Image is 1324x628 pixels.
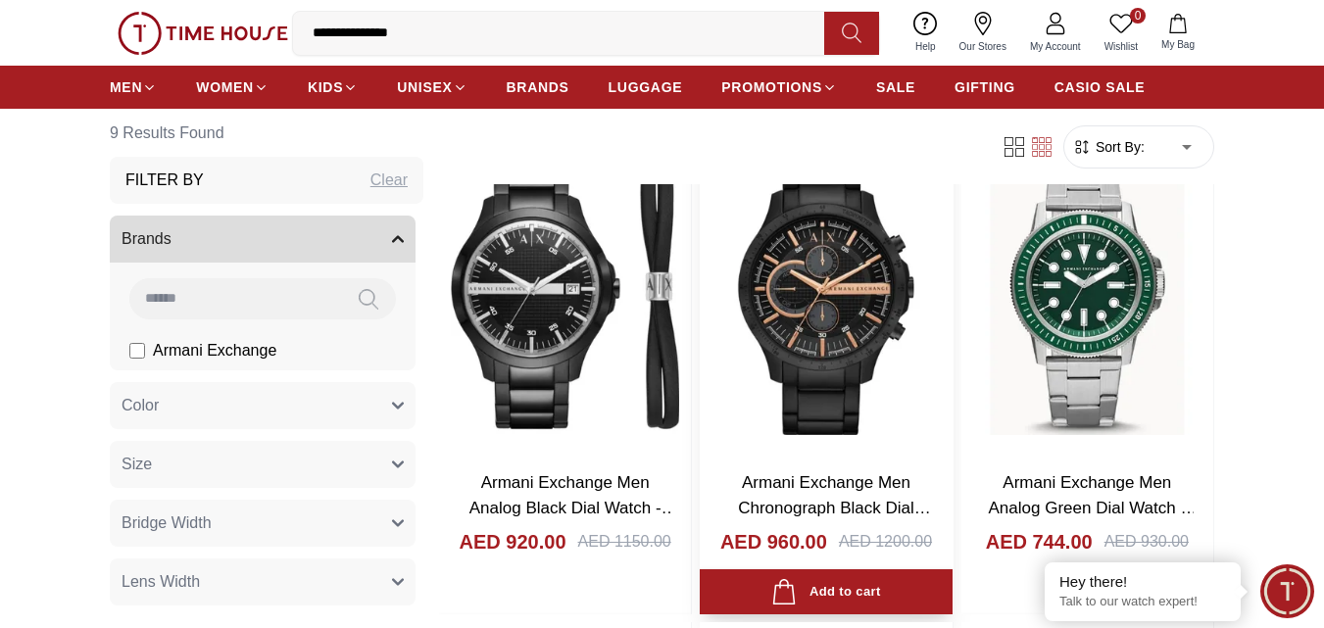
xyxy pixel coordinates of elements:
[397,70,466,105] a: UNISEX
[153,339,276,362] span: Armani Exchange
[110,558,416,605] button: Lens Width
[1153,37,1202,52] span: My Bag
[122,227,172,251] span: Brands
[122,453,152,476] span: Size
[370,169,408,192] div: Clear
[122,394,159,417] span: Color
[961,121,1213,455] img: Armani Exchange Men Analog Green Dial Watch - AX1860
[1130,8,1146,24] span: 0
[110,382,416,429] button: Color
[110,216,416,263] button: Brands
[397,77,452,97] span: UNISEX
[507,77,569,97] span: BRANDS
[952,39,1014,54] span: Our Stores
[876,77,915,97] span: SALE
[308,70,358,105] a: KIDS
[1104,530,1189,554] div: AED 930.00
[196,70,269,105] a: WOMEN
[955,77,1015,97] span: GIFTING
[110,77,142,97] span: MEN
[122,511,212,535] span: Bridge Width
[738,473,931,542] a: Armani Exchange Men Chronograph Black Dial Watch - AX2429
[609,77,683,97] span: LUGGAGE
[507,70,569,105] a: BRANDS
[609,70,683,105] a: LUGGAGE
[308,77,343,97] span: KIDS
[110,441,416,488] button: Size
[1059,572,1226,592] div: Hey there!
[1260,564,1314,618] div: Chat Widget
[876,70,915,105] a: SALE
[1150,10,1206,56] button: My Bag
[1093,8,1150,58] a: 0Wishlist
[110,110,423,157] h6: 9 Results Found
[1054,70,1146,105] a: CASIO SALE
[1072,137,1145,157] button: Sort By:
[720,528,827,556] h4: AED 960.00
[1097,39,1146,54] span: Wishlist
[1054,77,1146,97] span: CASIO SALE
[771,579,880,605] div: Add to cart
[700,121,952,455] img: Armani Exchange Men Chronograph Black Dial Watch - AX2429
[989,473,1198,542] a: Armani Exchange Men Analog Green Dial Watch - AX1860
[460,528,566,556] h4: AED 920.00
[110,70,157,105] a: MEN
[125,169,204,192] h3: Filter By
[129,343,145,359] input: Armani Exchange
[1022,39,1089,54] span: My Account
[578,530,671,554] div: AED 1150.00
[1092,137,1145,157] span: Sort By:
[439,121,691,455] img: Armani Exchange Men Analog Black Dial Watch - AX7134SET
[1059,594,1226,610] p: Talk to our watch expert!
[955,70,1015,105] a: GIFTING
[110,500,416,547] button: Bridge Width
[122,570,200,594] span: Lens Width
[196,77,254,97] span: WOMEN
[986,528,1093,556] h4: AED 744.00
[118,12,288,55] img: ...
[904,8,948,58] a: Help
[907,39,944,54] span: Help
[700,569,952,615] button: Add to cart
[839,530,932,554] div: AED 1200.00
[721,70,837,105] a: PROMOTIONS
[721,77,822,97] span: PROMOTIONS
[469,473,678,542] a: Armani Exchange Men Analog Black Dial Watch - AX7134SET
[948,8,1018,58] a: Our Stores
